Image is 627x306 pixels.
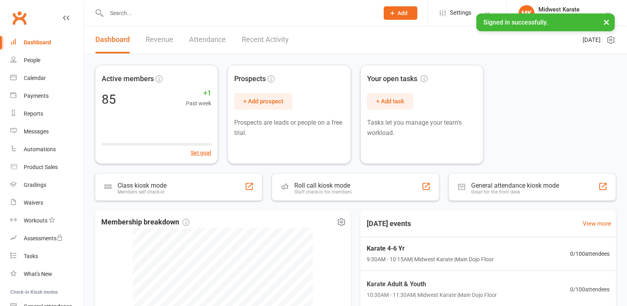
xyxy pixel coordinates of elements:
[294,189,352,195] div: Staff check-in for members
[471,189,559,195] div: Great for the front desk
[242,26,289,53] a: Recent Activity
[471,182,559,189] div: General attendance kiosk mode
[24,182,46,188] div: Gradings
[24,253,38,259] div: Tasks
[367,291,497,299] span: 10:30AM - 11:30AM | Midwest Karate | Main Dojo Floor
[9,8,29,28] a: Clubworx
[583,35,600,45] span: [DATE]
[24,146,56,152] div: Automations
[10,87,83,105] a: Payments
[360,217,417,231] h3: [DATE] events
[538,13,605,20] div: Midwest Karate Saskatoon
[538,6,605,13] div: Midwest Karate
[24,128,49,135] div: Messages
[599,13,614,30] button: ×
[24,235,63,241] div: Assessments
[234,73,266,85] span: Prospects
[24,217,47,224] div: Workouts
[10,51,83,69] a: People
[24,164,58,170] div: Product Sales
[483,19,548,26] span: Signed in successfully.
[10,123,83,141] a: Messages
[10,105,83,123] a: Reports
[186,99,211,108] span: Past week
[24,57,40,63] div: People
[367,255,494,264] span: 9:30AM - 10:15AM | Midwest Karate | Main Dojo Floor
[24,200,43,206] div: Waivers
[367,243,494,254] span: Karate 4-6 Yr
[117,189,167,195] div: Members self check-in
[10,34,83,51] a: Dashboard
[10,176,83,194] a: Gradings
[24,93,49,99] div: Payments
[583,219,611,228] a: View more
[102,93,116,106] div: 85
[398,10,407,16] span: Add
[450,4,472,22] span: Settings
[234,93,292,110] button: + Add prospect
[95,26,130,53] a: Dashboard
[10,230,83,247] a: Assessments
[367,93,413,110] button: + Add task
[367,279,497,289] span: Karate Adult & Youth
[10,212,83,230] a: Workouts
[367,118,477,138] p: Tasks let you manage your team's workload.
[24,110,43,117] div: Reports
[102,73,154,85] span: Active members
[294,182,352,189] div: Roll call kiosk mode
[10,69,83,87] a: Calendar
[24,39,51,46] div: Dashboard
[10,247,83,265] a: Tasks
[186,87,211,99] span: +1
[24,75,46,81] div: Calendar
[117,182,167,189] div: Class kiosk mode
[570,285,610,293] span: 0 / 100 attendees
[384,6,417,20] button: Add
[367,73,428,85] span: Your open tasks
[519,5,534,21] div: MK
[234,118,344,138] p: Prospects are leads or people on a free trial.
[10,141,83,158] a: Automations
[146,26,173,53] a: Revenue
[189,26,226,53] a: Attendance
[24,271,52,277] div: What's New
[10,158,83,176] a: Product Sales
[101,217,189,228] span: Membership breakdown
[104,8,373,19] input: Search...
[10,194,83,212] a: Waivers
[570,249,610,258] span: 0 / 100 attendees
[10,265,83,283] a: What's New
[191,148,211,157] button: Set goal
